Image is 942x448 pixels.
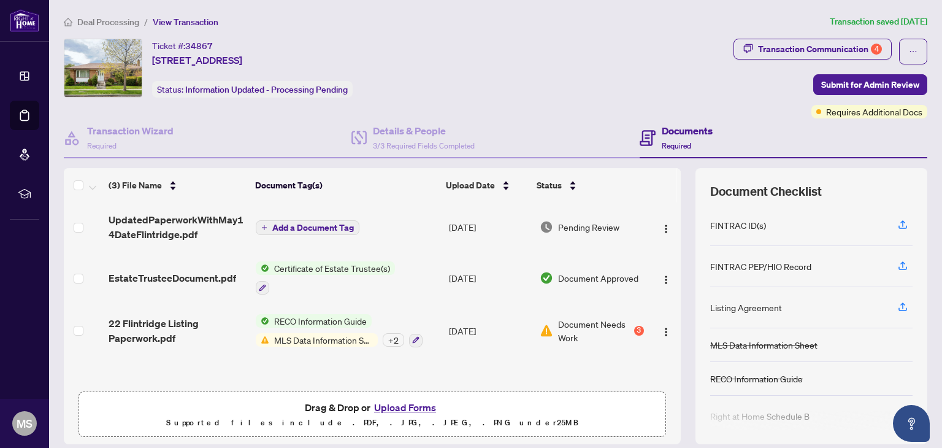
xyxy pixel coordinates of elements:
[733,39,892,60] button: Transaction Communication4
[10,9,39,32] img: logo
[540,220,553,234] img: Document Status
[909,47,917,56] span: ellipsis
[256,314,269,328] img: Status Icon
[370,400,440,415] button: Upload Forms
[109,316,246,346] span: 22 Flintridge Listing Paperwork.pdf
[109,212,246,242] span: UpdatedPaperworkWithMay14DateFlintridge.pdf
[272,223,354,232] span: Add a Document Tag
[662,141,691,150] span: Required
[256,261,395,295] button: Status IconCertificate of Estate Trustee(s)
[305,400,440,415] span: Drag & Drop or
[153,17,218,28] span: View Transaction
[185,41,213,52] span: 34867
[661,224,671,234] img: Logo
[269,314,372,328] span: RECO Information Guide
[64,18,72,26] span: home
[250,168,442,203] th: Document Tag(s)
[86,415,658,430] p: Supported files include .PDF, .JPG, .JPEG, .PNG under 25 MB
[261,225,267,231] span: plus
[758,39,882,59] div: Transaction Communication
[710,218,766,232] div: FINTRAC ID(s)
[109,179,162,192] span: (3) File Name
[656,268,676,288] button: Logo
[152,53,242,68] span: [STREET_ADDRESS]
[710,260,811,273] div: FINTRAC PEP/HIO Record
[109,271,236,285] span: EstateTrusteeDocument.pdf
[17,415,33,432] span: MS
[87,141,117,150] span: Required
[710,301,782,314] div: Listing Agreement
[710,372,803,385] div: RECO Information Guide
[64,39,142,97] img: IMG-E12147796_1.jpg
[256,261,269,275] img: Status Icon
[661,275,671,285] img: Logo
[383,333,404,347] div: + 2
[79,392,665,438] span: Drag & Drop orUpload FormsSupported files include .PDF, .JPG, .JPEG, .PNG under25MB
[185,84,348,95] span: Information Updated - Processing Pending
[537,179,562,192] span: Status
[104,168,250,203] th: (3) File Name
[662,123,713,138] h4: Documents
[893,405,930,442] button: Open asap
[826,105,922,118] span: Requires Additional Docs
[77,17,139,28] span: Deal Processing
[269,333,378,347] span: MLS Data Information Sheet
[813,74,927,95] button: Submit for Admin Review
[710,409,810,423] div: Right at Home Schedule B
[256,314,423,347] button: Status IconRECO Information GuideStatus IconMLS Data Information Sheet+2
[710,183,822,200] span: Document Checklist
[144,15,148,29] li: /
[540,324,553,338] img: Document Status
[152,81,353,98] div: Status:
[710,338,818,352] div: MLS Data Information Sheet
[540,271,553,285] img: Document Status
[256,220,359,236] button: Add a Document Tag
[256,220,359,235] button: Add a Document Tag
[558,271,638,285] span: Document Approved
[152,39,213,53] div: Ticket #:
[87,123,174,138] h4: Transaction Wizard
[532,168,645,203] th: Status
[558,220,619,234] span: Pending Review
[830,15,927,29] article: Transaction saved [DATE]
[256,333,269,347] img: Status Icon
[558,317,631,344] span: Document Needs Work
[441,168,532,203] th: Upload Date
[444,203,535,252] td: [DATE]
[444,304,535,357] td: [DATE]
[446,179,495,192] span: Upload Date
[634,326,644,336] div: 3
[871,44,882,55] div: 4
[821,75,919,95] span: Submit for Admin Review
[444,252,535,304] td: [DATE]
[373,123,475,138] h4: Details & People
[661,327,671,337] img: Logo
[656,217,676,237] button: Logo
[656,321,676,341] button: Logo
[373,141,475,150] span: 3/3 Required Fields Completed
[269,261,395,275] span: Certificate of Estate Trustee(s)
